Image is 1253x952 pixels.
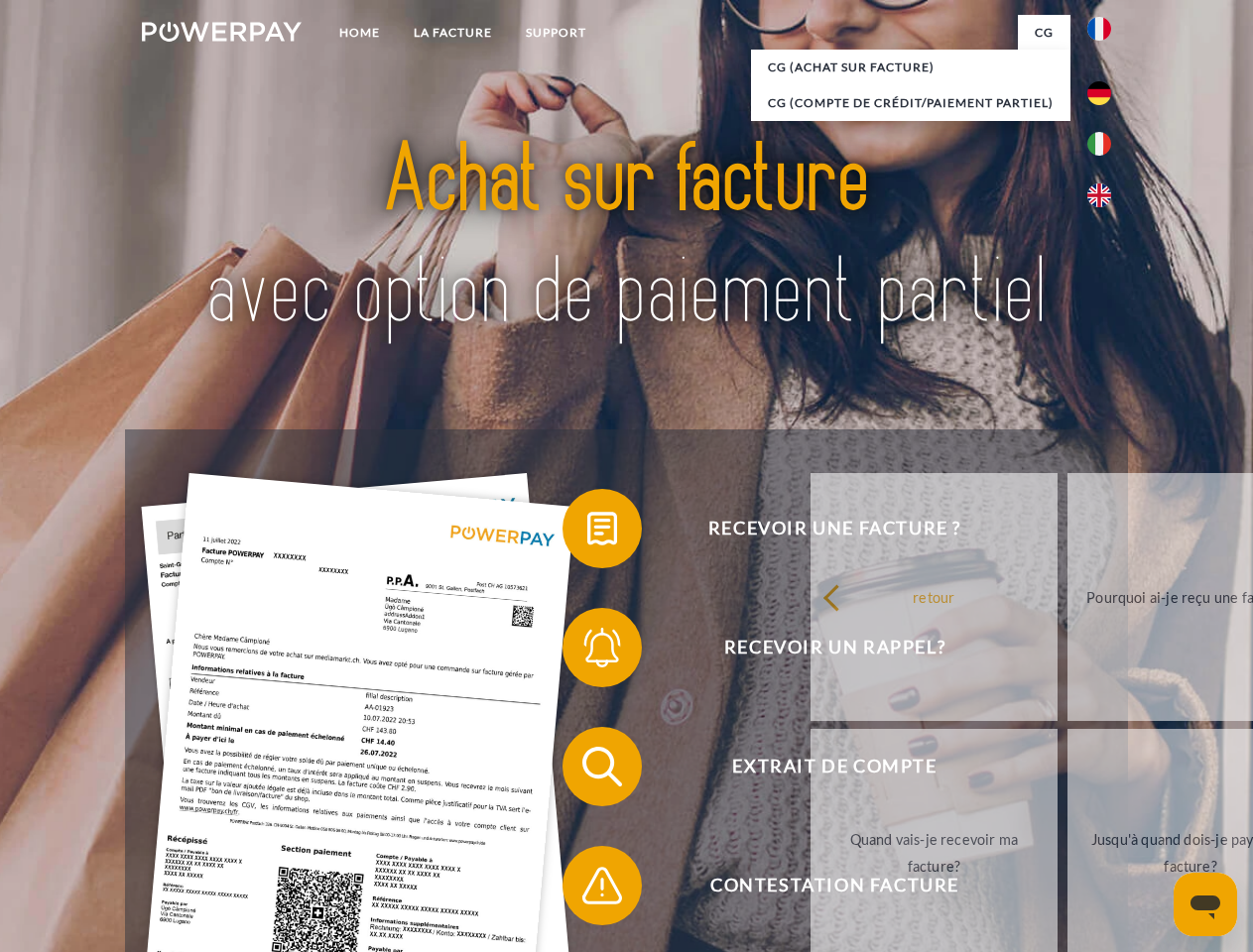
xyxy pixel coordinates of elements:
img: it [1087,132,1111,156]
img: logo-powerpay-white.svg [142,22,302,42]
img: en [1087,183,1111,207]
img: qb_bell.svg [577,623,627,672]
a: CG [1018,15,1070,51]
img: de [1087,81,1111,105]
a: CG (Compte de crédit/paiement partiel) [751,85,1070,121]
img: qb_warning.svg [577,861,627,910]
button: Recevoir une facture ? [563,489,1078,568]
img: qb_bill.svg [577,504,627,553]
div: Quand vais-je recevoir ma facture? [822,826,1046,880]
img: title-powerpay_fr.svg [189,95,1064,380]
button: Contestation Facture [563,846,1078,925]
img: fr [1087,17,1111,41]
a: Home [322,15,397,51]
img: qb_search.svg [577,742,627,791]
button: Extrait de compte [563,727,1078,806]
a: LA FACTURE [397,15,509,51]
iframe: Bouton de lancement de la fenêtre de messagerie [1174,873,1237,936]
a: CG (achat sur facture) [751,50,1070,85]
div: retour [822,583,1046,610]
button: Recevoir un rappel? [563,608,1078,687]
a: Support [509,15,603,51]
